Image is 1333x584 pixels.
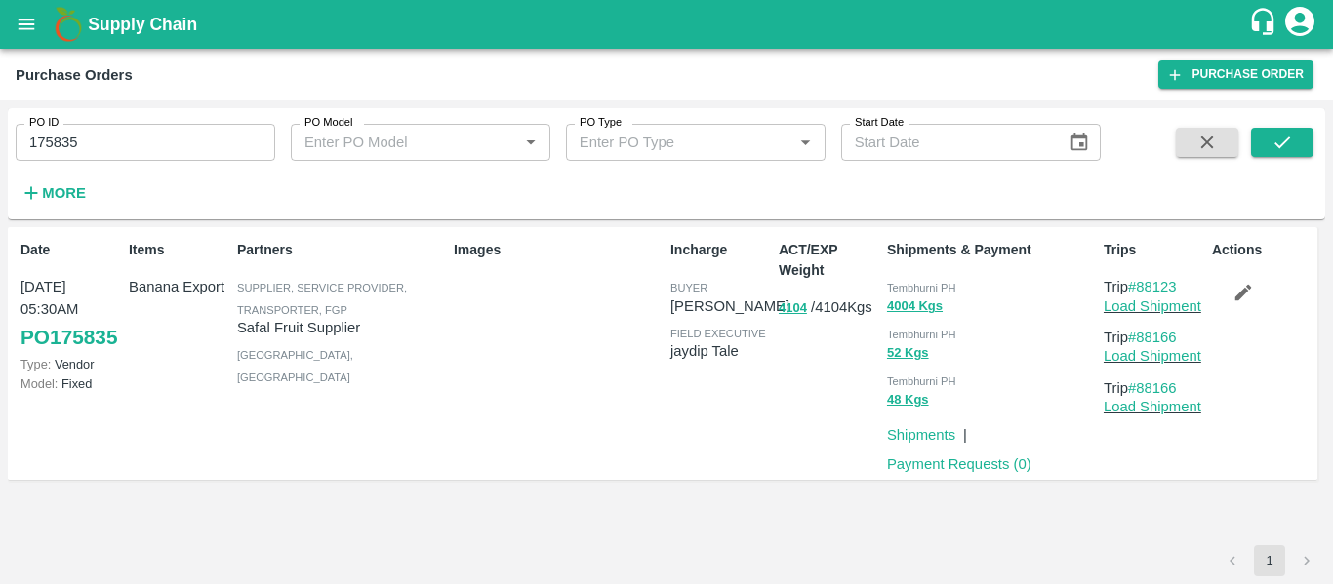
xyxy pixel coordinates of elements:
[454,240,663,260] p: Images
[16,124,275,161] input: Enter PO ID
[88,15,197,34] b: Supply Chain
[670,282,707,293] span: buyer
[670,328,766,339] span: field executive
[1214,545,1325,576] nav: pagination navigation
[887,282,956,293] span: Tembhurni PH
[580,115,622,131] label: PO Type
[237,317,446,338] p: Safal Fruit Supplier
[237,282,407,315] span: Supplier, Service Provider, Transporter, FGP
[1104,276,1204,297] p: Trip
[237,240,446,260] p: Partners
[887,427,955,443] a: Shipments
[297,130,487,155] input: Enter PO Model
[1104,327,1204,348] p: Trip
[855,115,904,131] label: Start Date
[1104,377,1204,399] p: Trip
[1248,7,1282,42] div: customer-support
[1282,4,1317,45] div: account of current user
[20,240,121,260] p: Date
[779,296,879,319] p: / 4104 Kgs
[304,115,353,131] label: PO Model
[1254,545,1285,576] button: page 1
[20,376,58,391] span: Model:
[20,276,121,320] p: [DATE] 05:30AM
[20,320,117,355] a: PO175835
[792,130,818,155] button: Open
[518,130,544,155] button: Open
[887,389,929,411] button: 48 Kgs
[670,340,771,362] p: jaydip Tale
[779,240,879,281] p: ACT/EXP Weight
[887,295,943,318] button: 4004 Kgs
[841,124,1054,161] input: Start Date
[1104,399,1201,414] a: Load Shipment
[29,115,59,131] label: PO ID
[1158,60,1313,89] a: Purchase Order
[1104,348,1201,364] a: Load Shipment
[16,176,91,210] button: More
[670,295,789,317] p: [PERSON_NAME]
[1128,380,1177,396] a: #88166
[1061,124,1098,161] button: Choose date
[42,185,86,201] strong: More
[20,357,51,371] span: Type:
[1128,279,1177,294] a: #88123
[1128,330,1177,345] a: #88166
[887,240,1096,260] p: Shipments & Payment
[129,276,229,297] p: Banana Export
[88,11,1248,38] a: Supply Chain
[20,374,121,393] p: Fixed
[1104,298,1201,314] a: Load Shipment
[887,456,1031,472] a: Payment Requests (0)
[4,2,49,47] button: open drawer
[887,342,929,365] button: 52 Kgs
[955,416,967,446] div: |
[670,240,771,260] p: Incharge
[887,329,956,340] span: Tembhurni PH
[237,349,353,382] span: [GEOGRAPHIC_DATA] , [GEOGRAPHIC_DATA]
[1212,240,1313,260] p: Actions
[1104,240,1204,260] p: Trips
[887,375,956,387] span: Tembhurni PH
[779,297,807,320] button: 4104
[572,130,762,155] input: Enter PO Type
[20,355,121,373] p: Vendor
[16,62,133,88] div: Purchase Orders
[129,240,229,260] p: Items
[49,5,88,44] img: logo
